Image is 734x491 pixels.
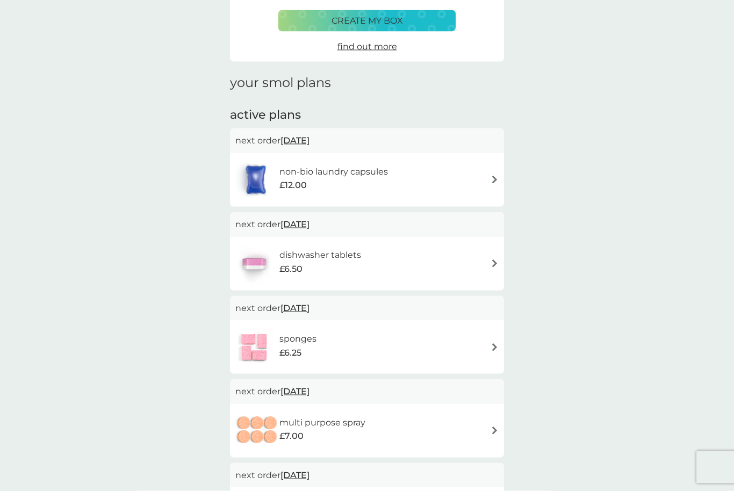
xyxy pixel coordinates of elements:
[235,301,499,315] p: next order
[235,468,499,482] p: next order
[280,298,310,319] span: [DATE]
[280,130,310,151] span: [DATE]
[332,14,403,28] p: create my box
[235,245,273,283] img: dishwasher tablets
[279,178,307,192] span: £12.00
[235,328,273,366] img: sponges
[279,346,301,360] span: £6.25
[230,107,504,124] h2: active plans
[337,40,397,54] a: find out more
[280,465,310,486] span: [DATE]
[280,214,310,235] span: [DATE]
[235,385,499,399] p: next order
[279,248,361,262] h6: dishwasher tablets
[235,161,276,199] img: non-bio laundry capsules
[491,259,499,268] img: arrow right
[230,75,504,91] h1: your smol plans
[279,262,303,276] span: £6.50
[491,427,499,435] img: arrow right
[280,381,310,402] span: [DATE]
[278,10,456,32] button: create my box
[279,332,316,346] h6: sponges
[491,343,499,351] img: arrow right
[235,412,279,450] img: multi purpose spray
[491,176,499,184] img: arrow right
[337,41,397,52] span: find out more
[235,218,499,232] p: next order
[279,165,388,179] h6: non-bio laundry capsules
[235,134,499,148] p: next order
[279,416,365,430] h6: multi purpose spray
[279,429,304,443] span: £7.00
